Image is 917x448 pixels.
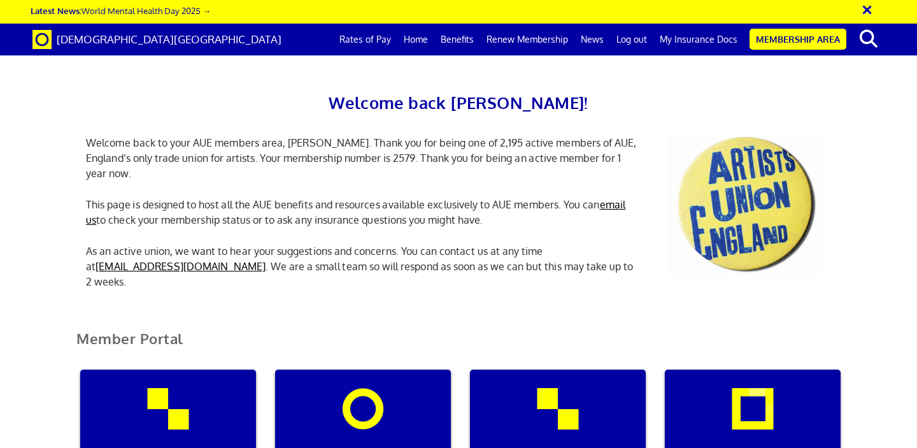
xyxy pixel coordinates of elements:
[574,24,610,55] a: News
[96,260,266,273] a: [EMAIL_ADDRESS][DOMAIN_NAME]
[333,24,397,55] a: Rates of Pay
[750,29,846,50] a: Membership Area
[849,25,888,52] button: search
[76,89,841,116] h2: Welcome back [PERSON_NAME]!
[610,24,653,55] a: Log out
[76,135,650,181] p: Welcome back to your AUE members area, [PERSON_NAME]. Thank you for being one of 2,195 active mem...
[67,331,850,362] h2: Member Portal
[31,5,82,16] strong: Latest News:
[23,24,291,55] a: Brand [DEMOGRAPHIC_DATA][GEOGRAPHIC_DATA]
[76,197,650,228] p: This page is designed to host all the AUE benefits and resources available exclusively to AUE mem...
[76,243,650,289] p: As an active union, we want to hear your suggestions and concerns. You can contact us at any time...
[480,24,574,55] a: Renew Membership
[397,24,434,55] a: Home
[434,24,480,55] a: Benefits
[31,5,211,16] a: Latest News:World Mental Health Day 2025 →
[653,24,744,55] a: My Insurance Docs
[57,33,281,46] span: [DEMOGRAPHIC_DATA][GEOGRAPHIC_DATA]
